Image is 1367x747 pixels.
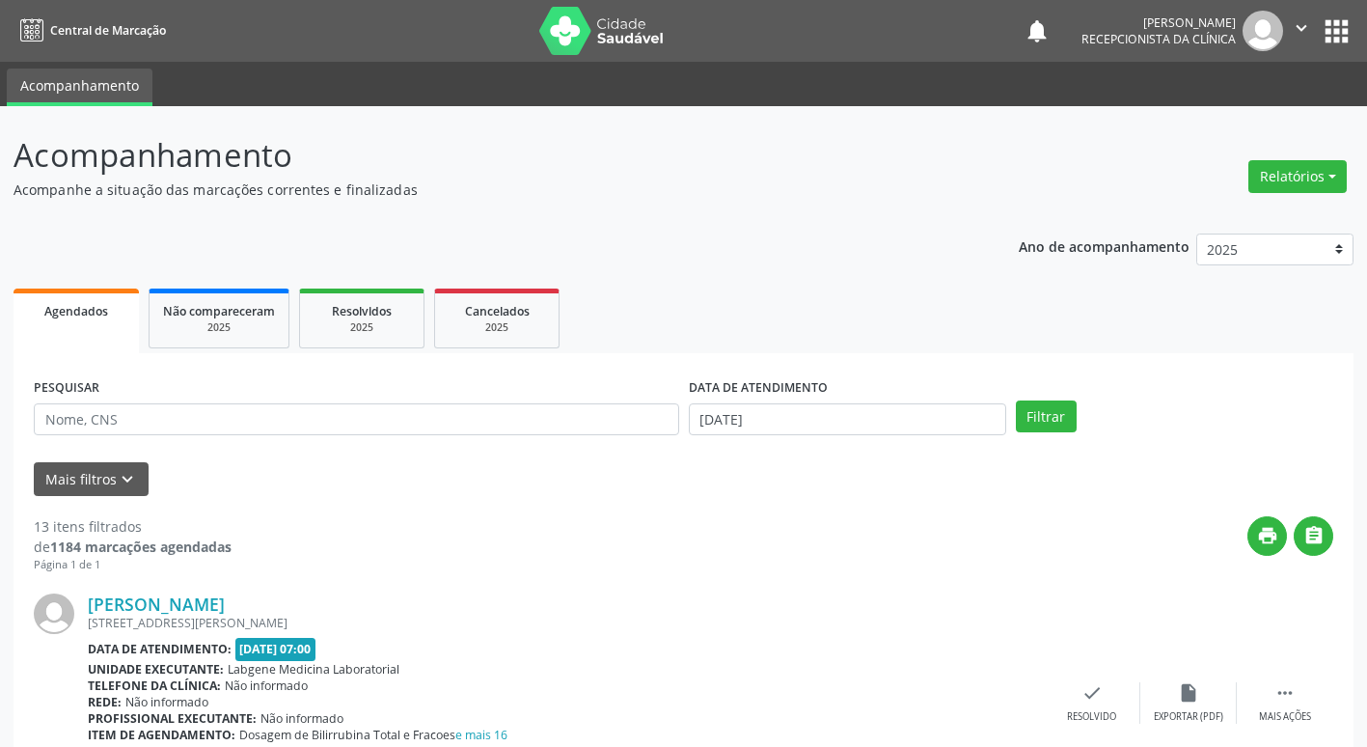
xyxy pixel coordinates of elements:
[50,22,166,39] span: Central de Marcação
[239,727,507,743] span: Dosagem de Bilirrubina Total e Fracoes
[1248,160,1347,193] button: Relatórios
[14,180,951,200] p: Acompanhe a situação das marcações correntes e finalizadas
[1154,710,1223,724] div: Exportar (PDF)
[1024,17,1051,44] button: notifications
[14,131,951,180] p: Acompanhamento
[1247,516,1287,556] button: print
[1291,17,1312,39] i: 
[1283,11,1320,51] button: 
[689,373,828,403] label: DATA DE ATENDIMENTO
[1294,516,1333,556] button: 
[88,710,257,727] b: Profissional executante:
[225,678,308,694] span: Não informado
[1019,234,1189,258] p: Ano de acompanhamento
[1259,710,1311,724] div: Mais ações
[34,516,232,537] div: 13 itens filtrados
[88,594,225,615] a: [PERSON_NAME]
[1320,14,1353,48] button: apps
[228,661,399,678] span: Labgene Medicina Laboratorial
[1016,401,1077,433] button: Filtrar
[1081,14,1236,31] div: [PERSON_NAME]
[88,641,232,657] b: Data de atendimento:
[7,69,152,106] a: Acompanhamento
[260,710,343,727] span: Não informado
[34,403,679,436] input: Nome, CNS
[1243,11,1283,51] img: img
[1274,682,1296,704] i: 
[117,469,138,490] i: keyboard_arrow_down
[163,303,275,319] span: Não compareceram
[163,320,275,335] div: 2025
[1303,525,1325,546] i: 
[88,678,221,694] b: Telefone da clínica:
[1081,682,1103,704] i: check
[34,594,74,634] img: img
[465,303,530,319] span: Cancelados
[34,557,232,573] div: Página 1 de 1
[455,727,507,743] a: e mais 16
[14,14,166,46] a: Central de Marcação
[1067,710,1116,724] div: Resolvido
[125,694,208,710] span: Não informado
[88,615,1044,631] div: [STREET_ADDRESS][PERSON_NAME]
[449,320,545,335] div: 2025
[1178,682,1199,704] i: insert_drive_file
[34,373,99,403] label: PESQUISAR
[1257,525,1278,546] i: print
[34,462,149,496] button: Mais filtroskeyboard_arrow_down
[50,538,232,556] strong: 1184 marcações agendadas
[314,320,410,335] div: 2025
[689,403,1006,436] input: Selecione um intervalo
[44,303,108,319] span: Agendados
[88,694,122,710] b: Rede:
[332,303,392,319] span: Resolvidos
[88,661,224,678] b: Unidade executante:
[34,537,232,557] div: de
[1081,31,1236,47] span: Recepcionista da clínica
[88,727,235,743] b: Item de agendamento:
[235,638,316,660] span: [DATE] 07:00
